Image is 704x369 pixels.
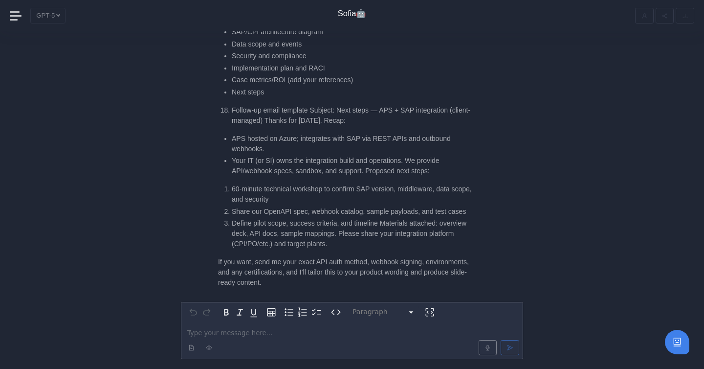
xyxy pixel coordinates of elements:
div: editable markdown [181,322,523,359]
li: Implementation plan and RACI [232,63,477,73]
li: Case metrics/ROI (add your references) [232,75,477,85]
p: If you want, send me your exact API auth method, webhook signing, environments, and any certifica... [218,257,477,288]
li: Data scope and events [232,39,477,49]
button: Inline code format [329,305,343,319]
button: Bulleted list [282,305,296,319]
li: APS hosted on Azure; integrates with SAP via REST APIs and outbound webhooks. [232,134,477,154]
li: Define pilot scope, success criteria, and timeline Materials attached: overview deck, API docs, s... [232,218,477,249]
button: Numbered list [296,305,309,319]
li: 60-minute technical workshop to confirm SAP version, middleware, data scope, and security [232,184,477,205]
li: Security and compliance [232,51,477,61]
li: Follow-up email template Subject: Next steps — APS + SAP integration (client-managed) Thanks for ... [232,105,477,126]
button: Bold [220,305,233,319]
li: Your IT (or SI) owns the integration build and operations. We provide API/webhook specs, sandbox,... [232,156,477,176]
h4: Sofia🤖 [338,9,367,19]
li: Share our OpenAPI spec, webhook catalog, sample payloads, and test cases [232,207,477,217]
button: Underline [247,305,261,319]
button: Check list [309,305,323,319]
li: SAP/CPI architecture diagram [232,27,477,37]
li: Next steps [232,87,477,97]
button: Italic [233,305,247,319]
button: Block type [349,305,419,319]
div: toggle group [282,305,323,319]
